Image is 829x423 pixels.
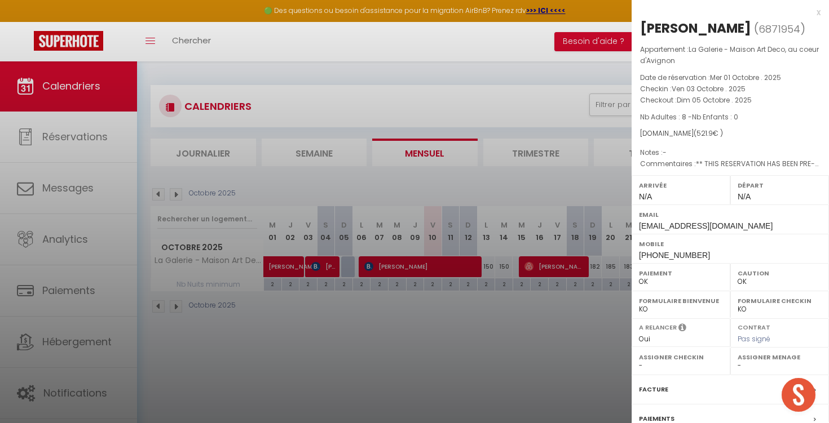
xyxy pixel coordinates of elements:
[710,73,781,82] span: Mer 01 Octobre . 2025
[640,112,738,122] span: Nb Adultes : 8 -
[692,112,738,122] span: Nb Enfants : 0
[759,22,800,36] span: 6871954
[639,221,773,230] span: [EMAIL_ADDRESS][DOMAIN_NAME]
[639,351,723,363] label: Assigner Checkin
[639,209,822,220] label: Email
[754,21,805,37] span: ( )
[639,323,677,332] label: A relancer
[639,384,668,395] label: Facture
[640,83,821,95] p: Checkin :
[678,323,686,335] i: Sélectionner OUI si vous souhaiter envoyer les séquences de messages post-checkout
[640,19,751,37] div: [PERSON_NAME]
[663,148,667,157] span: -
[738,334,770,344] span: Pas signé
[639,268,723,279] label: Paiement
[677,95,752,105] span: Dim 05 Octobre . 2025
[738,323,770,330] label: Contrat
[696,128,713,138] span: 521.9
[639,238,822,250] label: Mobile
[694,128,723,138] span: ( € )
[738,295,822,306] label: Formulaire Checkin
[639,251,710,260] span: [PHONE_NUMBER]
[639,192,652,201] span: N/A
[640,128,821,139] div: [DOMAIN_NAME]
[738,351,822,363] label: Assigner Menage
[640,147,821,158] p: Notes :
[738,268,822,279] label: Caution
[640,72,821,83] p: Date de réservation :
[640,44,821,66] p: Appartement :
[738,192,751,201] span: N/A
[672,84,746,93] span: Ven 03 Octobre . 2025
[632,6,821,19] div: x
[640,44,819,65] span: La Galerie - Maison Art Deco, au coeur d'Avignon
[640,95,821,106] p: Checkout :
[738,180,822,191] label: Départ
[640,158,821,170] p: Commentaires :
[639,295,723,306] label: Formulaire Bienvenue
[782,378,815,412] div: Ouvrir le chat
[639,180,723,191] label: Arrivée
